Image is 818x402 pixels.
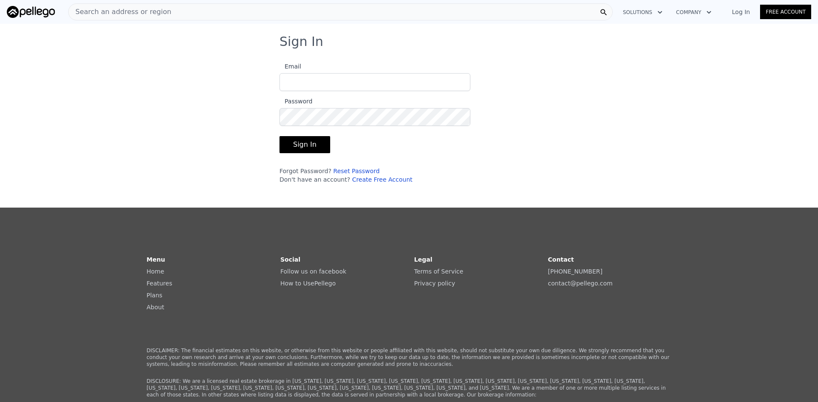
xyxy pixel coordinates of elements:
a: [PHONE_NUMBER] [548,268,602,275]
p: DISCLOSURE: We are a licensed real estate brokerage in [US_STATE], [US_STATE], [US_STATE], [US_ST... [147,378,671,398]
span: Search an address or region [69,7,171,17]
a: Follow us on facebook [280,268,346,275]
p: DISCLAIMER: The financial estimates on this website, or otherwise from this website or people aff... [147,347,671,368]
a: Privacy policy [414,280,455,287]
a: About [147,304,164,311]
a: How to UsePellego [280,280,336,287]
div: Forgot Password? Don't have an account? [279,167,470,184]
button: Company [669,5,718,20]
img: Pellego [7,6,55,18]
a: Home [147,268,164,275]
strong: Contact [548,256,574,263]
span: Email [279,63,301,70]
strong: Social [280,256,300,263]
a: Plans [147,292,162,299]
a: Free Account [760,5,811,19]
a: Create Free Account [352,176,412,183]
h3: Sign In [279,34,539,49]
a: Log In [722,8,760,16]
span: Password [279,98,312,105]
input: Email [279,73,470,91]
a: Features [147,280,172,287]
button: Solutions [616,5,669,20]
input: Password [279,108,470,126]
button: Sign In [279,136,330,153]
strong: Menu [147,256,165,263]
strong: Legal [414,256,432,263]
a: Terms of Service [414,268,463,275]
a: Reset Password [333,168,380,174]
a: contact@pellego.com [548,280,613,287]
